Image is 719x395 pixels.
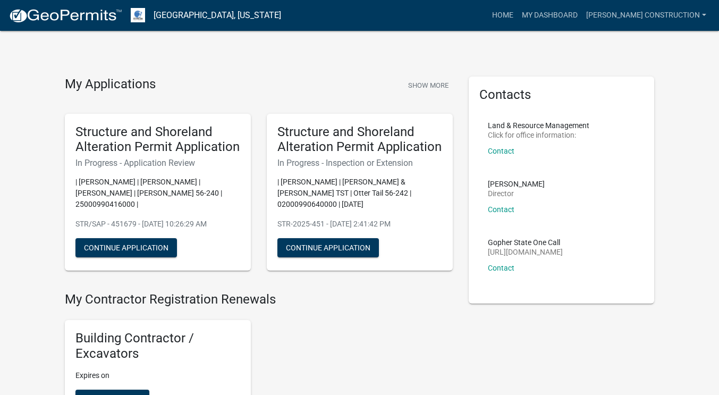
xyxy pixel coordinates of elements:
[277,177,442,210] p: | [PERSON_NAME] | [PERSON_NAME] & [PERSON_NAME] TST | Otter Tail 56-242 | 02000990640000 | [DATE]
[488,147,514,155] a: Contact
[518,5,582,26] a: My Dashboard
[75,124,240,155] h5: Structure and Shoreland Alteration Permit Application
[75,238,177,257] button: Continue Application
[277,218,442,230] p: STR-2025-451 - [DATE] 2:41:42 PM
[75,158,240,168] h6: In Progress - Application Review
[488,205,514,214] a: Contact
[582,5,710,26] a: [PERSON_NAME] construction
[65,292,453,307] h4: My Contractor Registration Renewals
[154,6,281,24] a: [GEOGRAPHIC_DATA], [US_STATE]
[277,124,442,155] h5: Structure and Shoreland Alteration Permit Application
[488,264,514,272] a: Contact
[75,218,240,230] p: STR/SAP - 451679 - [DATE] 10:26:29 AM
[75,370,240,381] p: Expires on
[488,190,545,197] p: Director
[479,87,644,103] h5: Contacts
[277,238,379,257] button: Continue Application
[75,177,240,210] p: | [PERSON_NAME] | [PERSON_NAME] | [PERSON_NAME] | [PERSON_NAME] 56-240 | 25000990416000 |
[488,122,589,129] p: Land & Resource Management
[65,77,156,93] h4: My Applications
[488,248,563,256] p: [URL][DOMAIN_NAME]
[488,180,545,188] p: [PERSON_NAME]
[488,5,518,26] a: Home
[488,239,563,246] p: Gopher State One Call
[488,131,589,139] p: Click for office information:
[277,158,442,168] h6: In Progress - Inspection or Extension
[404,77,453,94] button: Show More
[131,8,145,22] img: Otter Tail County, Minnesota
[75,331,240,362] h5: Building Contractor / Excavators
